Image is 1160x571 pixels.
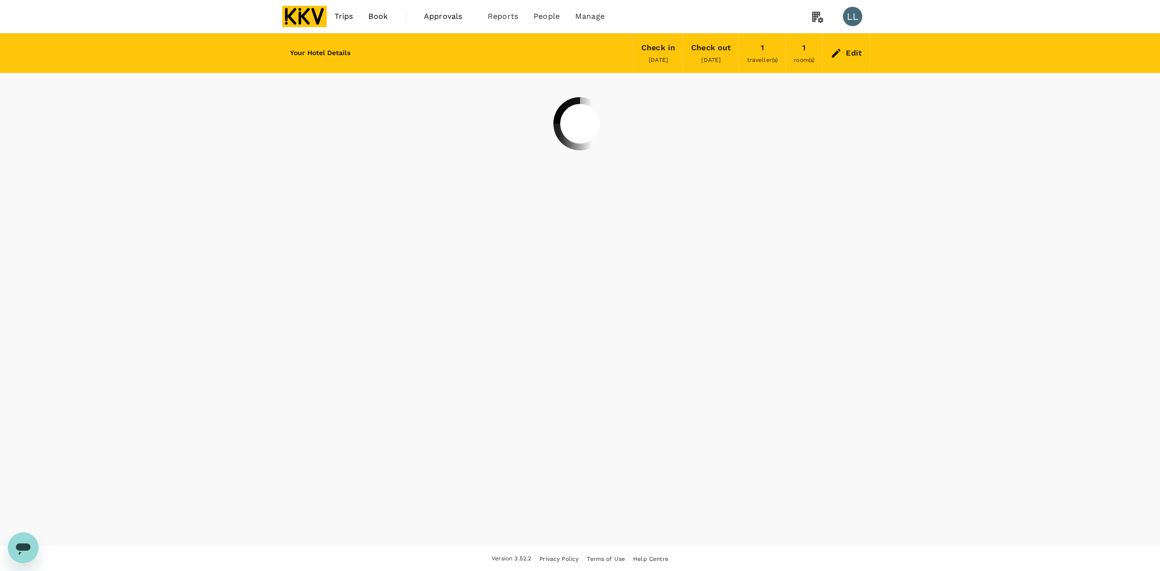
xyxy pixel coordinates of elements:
[802,41,806,55] div: 1
[794,57,814,63] span: room(s)
[282,6,327,27] img: KKV Supply Chain Sdn Bhd
[641,41,675,55] div: Check in
[368,11,388,22] span: Book
[691,41,731,55] div: Check out
[761,41,764,55] div: 1
[534,11,560,22] span: People
[649,57,668,63] span: [DATE]
[539,554,579,564] a: Privacy Policy
[633,554,668,564] a: Help Centre
[587,554,625,564] a: Terms of Use
[334,11,353,22] span: Trips
[633,556,668,562] span: Help Centre
[424,11,472,22] span: Approvals
[290,48,350,59] h6: Your Hotel Details
[492,554,531,564] span: Version 3.52.2
[587,556,625,562] span: Terms of Use
[8,532,39,563] iframe: Button to launch messaging window
[846,46,862,60] div: Edit
[539,556,579,562] span: Privacy Policy
[747,57,778,63] span: traveller(s)
[488,11,518,22] span: Reports
[843,7,862,26] div: LL
[575,11,605,22] span: Manage
[701,57,721,63] span: [DATE]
